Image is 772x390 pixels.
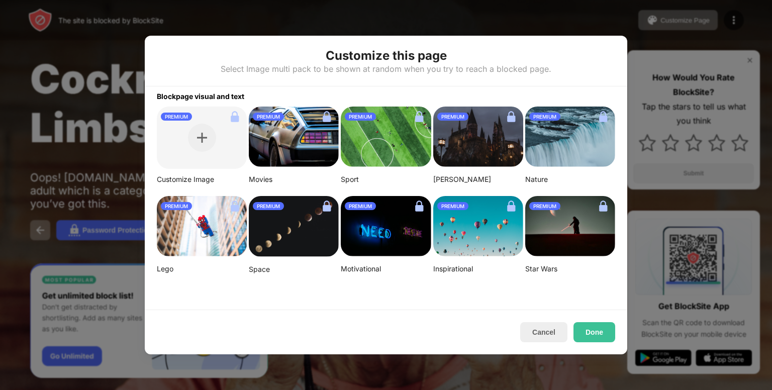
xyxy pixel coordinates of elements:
[341,264,431,273] div: Motivational
[341,196,431,256] img: alexis-fauvet-qfWf9Muwp-c-unsplash-small.png
[437,202,468,210] div: PREMIUM
[227,109,243,125] img: lock.svg
[411,109,427,125] img: lock.svg
[411,198,427,214] img: lock.svg
[319,198,335,214] img: lock.svg
[326,48,447,64] div: Customize this page
[529,202,560,210] div: PREMIUM
[433,196,523,256] img: ian-dooley-DuBNA1QMpPA-unsplash-small.png
[157,196,247,256] img: mehdi-messrro-gIpJwuHVwt0-unsplash-small.png
[161,113,192,121] div: PREMIUM
[503,109,519,125] img: lock.svg
[520,322,567,342] button: Cancel
[525,175,615,184] div: Nature
[345,113,376,121] div: PREMIUM
[525,107,615,167] img: aditya-chinchure-LtHTe32r_nA-unsplash.png
[345,202,376,210] div: PREMIUM
[503,198,519,214] img: lock.svg
[197,133,207,143] img: plus.svg
[341,175,431,184] div: Sport
[573,322,615,342] button: Done
[249,175,339,184] div: Movies
[161,202,192,210] div: PREMIUM
[319,109,335,125] img: lock.svg
[525,196,615,256] img: image-22-small.png
[595,198,611,214] img: lock.svg
[433,264,523,273] div: Inspirational
[437,113,468,121] div: PREMIUM
[145,86,627,101] div: Blockpage visual and text
[525,264,615,273] div: Star Wars
[227,198,243,214] img: lock.svg
[433,175,523,184] div: [PERSON_NAME]
[253,202,284,210] div: PREMIUM
[221,64,551,74] div: Select Image multi pack to be shown at random when you try to reach a blocked page.
[433,107,523,167] img: aditya-vyas-5qUJfO4NU4o-unsplash-small.png
[157,175,247,184] div: Customize Image
[529,113,560,121] div: PREMIUM
[249,107,339,167] img: image-26.png
[341,107,431,167] img: jeff-wang-p2y4T4bFws4-unsplash-small.png
[249,196,339,257] img: linda-xu-KsomZsgjLSA-unsplash.png
[253,113,284,121] div: PREMIUM
[595,109,611,125] img: lock.svg
[249,265,339,274] div: Space
[157,264,247,273] div: Lego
